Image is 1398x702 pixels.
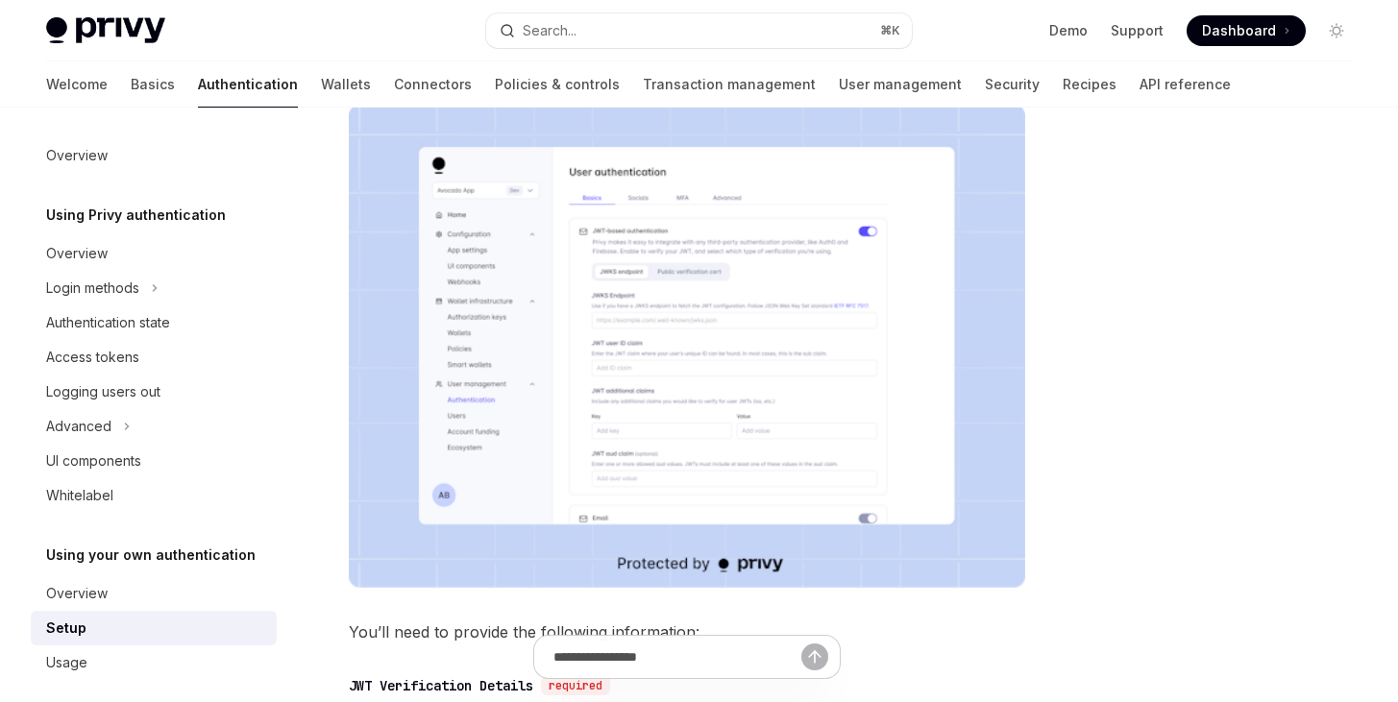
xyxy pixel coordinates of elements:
[880,23,900,38] span: ⌘ K
[46,651,87,674] div: Usage
[46,61,108,108] a: Welcome
[198,61,298,108] a: Authentication
[486,13,911,48] button: Search...⌘K
[46,204,226,227] h5: Using Privy authentication
[31,444,277,478] a: UI components
[46,144,108,167] div: Overview
[46,415,111,438] div: Advanced
[1063,61,1116,108] a: Recipes
[46,617,86,640] div: Setup
[31,576,277,611] a: Overview
[31,645,277,680] a: Usage
[349,618,1025,645] span: You’ll need to provide the following information:
[46,544,256,567] h5: Using your own authentication
[46,346,139,369] div: Access tokens
[46,242,108,265] div: Overview
[1140,61,1231,108] a: API reference
[839,61,962,108] a: User management
[46,17,165,44] img: light logo
[46,449,141,472] div: UI components
[31,236,277,271] a: Overview
[46,582,108,605] div: Overview
[1202,21,1276,40] span: Dashboard
[131,61,175,108] a: Basics
[1321,15,1352,46] button: Toggle dark mode
[31,375,277,409] a: Logging users out
[31,138,277,173] a: Overview
[1111,21,1164,40] a: Support
[31,478,277,513] a: Whitelabel
[321,61,371,108] a: Wallets
[46,484,113,507] div: Whitelabel
[46,277,139,300] div: Login methods
[349,105,1025,588] img: JWT-based auth
[31,611,277,645] a: Setup
[523,19,576,42] div: Search...
[46,380,160,403] div: Logging users out
[1187,15,1306,46] a: Dashboard
[643,61,816,108] a: Transaction management
[801,643,828,670] button: Send message
[1049,21,1088,40] a: Demo
[31,305,277,340] a: Authentication state
[31,340,277,375] a: Access tokens
[394,61,472,108] a: Connectors
[46,311,170,334] div: Authentication state
[495,61,620,108] a: Policies & controls
[985,61,1040,108] a: Security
